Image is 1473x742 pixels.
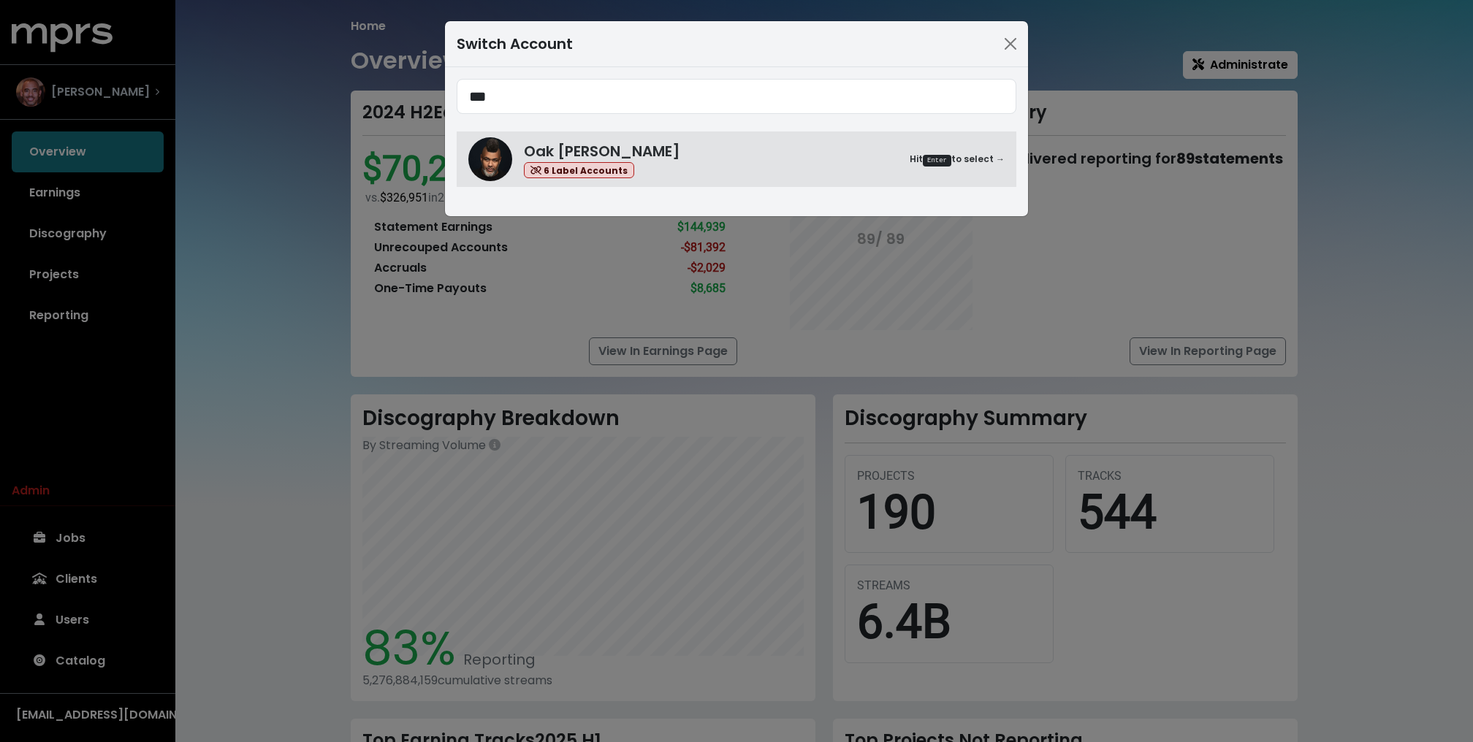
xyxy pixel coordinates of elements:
[457,33,573,55] div: Switch Account
[910,153,1005,167] small: Hit to select →
[524,141,680,161] span: Oak [PERSON_NAME]
[468,137,512,181] img: Oak Felder
[457,131,1016,187] a: Oak FelderOak [PERSON_NAME] 6 Label AccountsHitEnterto select →
[457,79,1016,114] input: Search accounts
[999,32,1022,56] button: Close
[524,162,634,179] span: 6 Label Accounts
[923,155,951,167] kbd: Enter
